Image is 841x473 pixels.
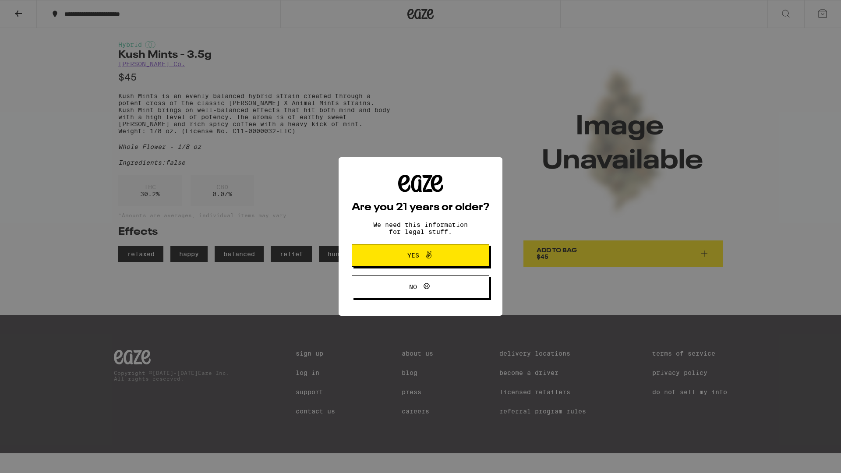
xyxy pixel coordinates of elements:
[786,447,832,469] iframe: Opens a widget where you can find more information
[352,202,489,213] h2: Are you 21 years or older?
[409,284,417,290] span: No
[352,244,489,267] button: Yes
[407,252,419,258] span: Yes
[366,221,475,235] p: We need this information for legal stuff.
[352,275,489,298] button: No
